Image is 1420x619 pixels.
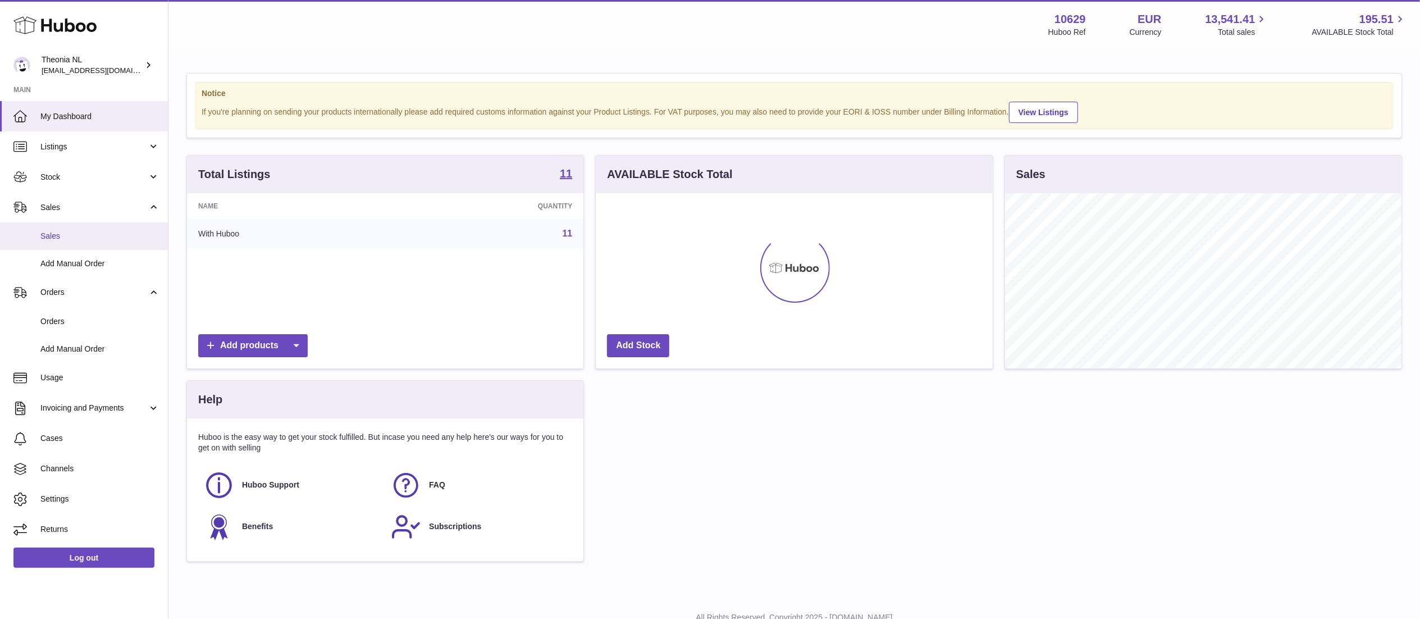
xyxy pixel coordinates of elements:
td: With Huboo [187,219,396,248]
img: internalAdmin-10629@internal.huboo.com [13,57,30,74]
span: Stock [40,172,148,183]
span: Add Manual Order [40,344,159,354]
h3: Sales [1016,167,1045,182]
div: Currency [1130,27,1162,38]
span: Cases [40,433,159,444]
span: Total sales [1218,27,1268,38]
strong: EUR [1138,12,1161,27]
a: View Listings [1009,102,1078,123]
a: 11 [560,168,572,181]
div: Huboo Ref [1048,27,1086,38]
a: 13,541.41 Total sales [1205,12,1268,38]
span: FAQ [429,480,445,490]
a: 195.51 AVAILABLE Stock Total [1312,12,1407,38]
span: My Dashboard [40,111,159,122]
p: Huboo is the easy way to get your stock fulfilled. But incase you need any help here's our ways f... [198,432,572,453]
span: 195.51 [1359,12,1394,27]
div: Theonia NL [42,54,143,76]
a: Benefits [204,512,380,542]
span: Add Manual Order [40,258,159,269]
span: Sales [40,231,159,242]
a: Subscriptions [391,512,567,542]
span: 13,541.41 [1205,12,1255,27]
strong: 10629 [1054,12,1086,27]
span: Benefits [242,521,273,532]
span: Returns [40,524,159,535]
span: Settings [40,494,159,504]
strong: Notice [202,88,1387,99]
span: Orders [40,287,148,298]
span: AVAILABLE Stock Total [1312,27,1407,38]
a: Add products [198,334,308,357]
span: Orders [40,316,159,327]
span: Sales [40,202,148,213]
span: Subscriptions [429,521,481,532]
a: FAQ [391,470,567,500]
h3: Total Listings [198,167,271,182]
span: Usage [40,372,159,383]
h3: AVAILABLE Stock Total [607,167,732,182]
th: Name [187,193,396,219]
a: Huboo Support [204,470,380,500]
strong: 11 [560,168,572,179]
span: Invoicing and Payments [40,403,148,413]
span: Channels [40,463,159,474]
span: Huboo Support [242,480,299,490]
a: Add Stock [607,334,669,357]
a: Log out [13,548,154,568]
a: 11 [563,229,573,238]
span: Listings [40,142,148,152]
h3: Help [198,392,222,407]
div: If you're planning on sending your products internationally please add required customs informati... [202,100,1387,123]
th: Quantity [396,193,584,219]
span: [EMAIL_ADDRESS][DOMAIN_NAME] [42,66,165,75]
